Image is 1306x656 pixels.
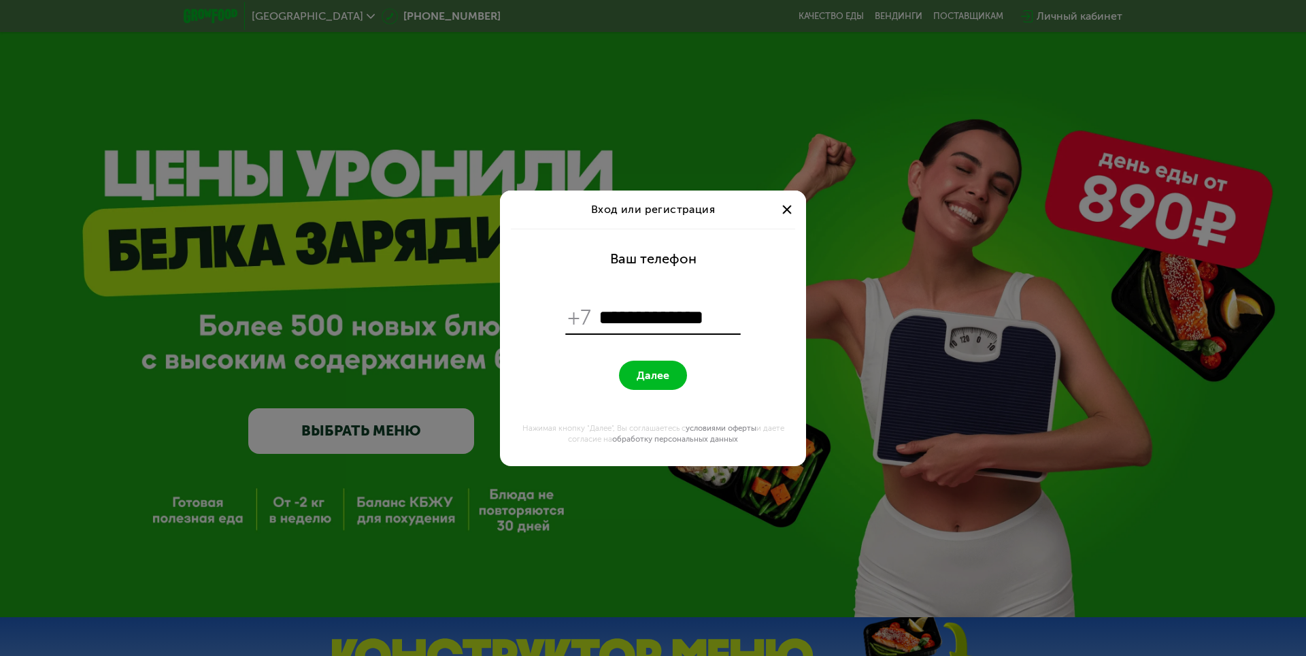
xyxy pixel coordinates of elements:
div: Ваш телефон [610,250,697,267]
a: обработку персональных данных [612,434,738,444]
span: Далее [637,369,669,382]
button: Далее [619,361,687,390]
a: условиями оферты [686,423,756,433]
div: Нажимая кнопку "Далее", Вы соглашаетесь с и даете согласие на [508,423,798,444]
span: Вход или регистрация [591,203,715,216]
span: +7 [568,305,592,331]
